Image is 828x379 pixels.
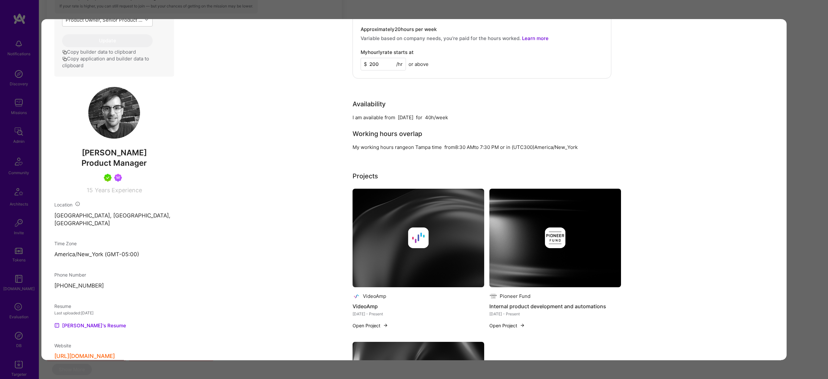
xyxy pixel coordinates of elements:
[353,302,484,311] h4: VideoAmp
[489,302,621,311] h4: Internal product development and automations
[66,16,143,23] div: Product Owner, Senior Product Leader to lead AI-powered beverage marketing intelligence platform ...
[54,272,86,278] span: Phone Number
[361,58,406,70] input: XXX
[88,134,140,140] a: User Avatar
[114,174,122,182] img: Been on Mission
[398,114,413,121] div: [DATE]
[54,310,174,316] div: Last uploaded: [DATE]
[545,227,566,248] img: Company logo
[396,60,403,67] span: /hr
[54,343,71,348] span: Website
[353,322,388,329] button: Open Project
[54,148,174,158] span: [PERSON_NAME]
[522,35,549,41] a: Learn more
[54,201,174,208] div: Location
[364,60,367,67] span: $
[54,303,71,309] span: Resume
[416,114,422,121] div: for
[87,187,93,194] span: 15
[353,99,386,109] div: Availability
[82,158,147,168] span: Product Manager
[408,227,429,248] img: Company logo
[361,49,414,55] h4: My hourly rate starts at
[489,311,621,317] div: [DATE] - Present
[62,48,136,55] button: Copy builder data to clipboard
[520,323,525,328] img: arrow-right
[431,114,448,121] div: h/week
[489,188,621,287] img: cover
[104,174,112,182] img: A.Teamer in Residence
[62,55,166,69] button: Copy application and builder data to clipboard
[425,114,431,121] div: 40
[363,293,386,300] div: VideoAmp
[54,353,115,360] button: [URL][DOMAIN_NAME]
[54,282,174,290] p: [PHONE_NUMBER]
[54,241,77,246] span: Time Zone
[353,292,360,300] img: Company logo
[54,212,174,227] p: [GEOGRAPHIC_DATA], [GEOGRAPHIC_DATA], [GEOGRAPHIC_DATA]
[500,293,530,300] div: Pioneer Fund
[353,114,395,121] div: I am available from
[62,34,153,47] button: Update
[361,35,603,41] p: Variable based on company needs, you’re paid for the hours worked.
[353,143,442,150] div: My working hours range on Tampa time
[489,322,525,329] button: Open Project
[54,321,126,329] a: [PERSON_NAME]'s Resume
[353,188,484,287] img: cover
[455,144,505,150] span: 8:30 AM to 7:30 PM or
[88,87,140,139] img: User Avatar
[62,57,67,61] i: icon Copy
[62,50,67,55] i: icon Copy
[353,129,422,138] div: Working hours overlap
[489,292,497,300] img: Company logo
[444,144,578,150] span: from in (UTC 300 ) America/New_York
[145,18,148,21] i: icon Chevron
[54,251,174,258] p: America/New_York (GMT-05:00 )
[353,311,484,317] div: [DATE] - Present
[95,187,142,194] span: Years Experience
[383,323,388,328] img: arrow-right
[54,323,60,328] img: Resume
[409,60,429,67] span: or above
[41,19,787,360] div: modal
[361,26,603,32] h4: Approximately 20 hours per week
[353,171,378,181] div: Projects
